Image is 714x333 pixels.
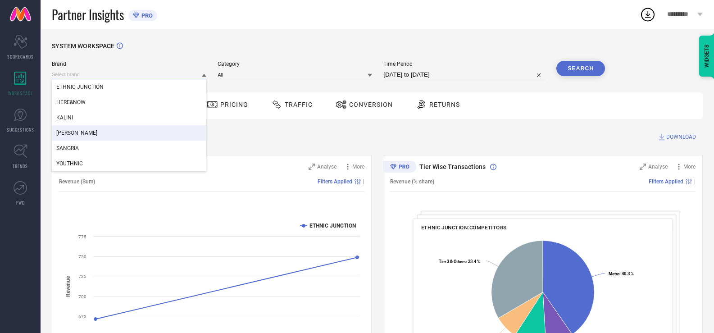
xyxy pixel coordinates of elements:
span: TRENDS [13,163,28,169]
span: SCORECARDS [7,53,34,60]
span: Filters Applied [318,178,352,185]
text: : 40.3 % [609,271,634,276]
span: SUGGESTIONS [7,126,34,133]
div: Premium [383,161,416,174]
input: Select brand [52,70,206,79]
span: SANGRIA [56,145,79,151]
span: YOUTHNIC [56,160,83,167]
span: More [352,164,364,170]
div: YOUTHNIC [52,156,206,171]
div: ETHNIC JUNCTION [52,79,206,95]
span: Analyse [648,164,668,170]
span: More [683,164,696,170]
div: HERE&NOW [52,95,206,110]
text: 750 [78,254,86,259]
input: Select time period [383,69,545,80]
div: MITERA [52,125,206,141]
tspan: Tier 3 & Others [439,259,466,264]
button: Search [556,61,605,76]
span: Conversion [349,101,393,108]
span: Category [218,61,372,67]
span: WORKSPACE [8,90,33,96]
span: FWD [16,199,25,206]
text: 700 [78,294,86,299]
svg: Zoom [309,164,315,170]
span: Analyse [317,164,337,170]
span: Time Period [383,61,545,67]
text: 725 [78,274,86,279]
span: Returns [429,101,460,108]
span: | [363,178,364,185]
text: 675 [78,314,86,319]
span: [PERSON_NAME] [56,130,97,136]
tspan: Metro [609,271,619,276]
span: ETHNIC JUNCTION [56,84,104,90]
span: Revenue (% share) [390,178,434,185]
span: ETHNIC JUNCTION:COMPETITORS [421,224,507,231]
span: HERE&NOW [56,99,86,105]
div: Open download list [640,6,656,23]
span: Traffic [285,101,313,108]
span: Brand [52,61,206,67]
span: Tier Wise Transactions [419,163,486,170]
div: KALINI [52,110,206,125]
span: Partner Insights [52,5,124,24]
tspan: Revenue [65,276,71,297]
div: SANGRIA [52,141,206,156]
span: PRO [139,12,153,19]
text: : 33.4 % [439,259,480,264]
svg: Zoom [640,164,646,170]
span: Filters Applied [649,178,683,185]
span: Pricing [220,101,248,108]
text: 775 [78,234,86,239]
span: SYSTEM WORKSPACE [52,42,114,50]
text: ETHNIC JUNCTION [309,223,356,229]
span: Revenue (Sum) [59,178,95,185]
span: | [694,178,696,185]
span: DOWNLOAD [666,132,696,141]
span: KALINI [56,114,73,121]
